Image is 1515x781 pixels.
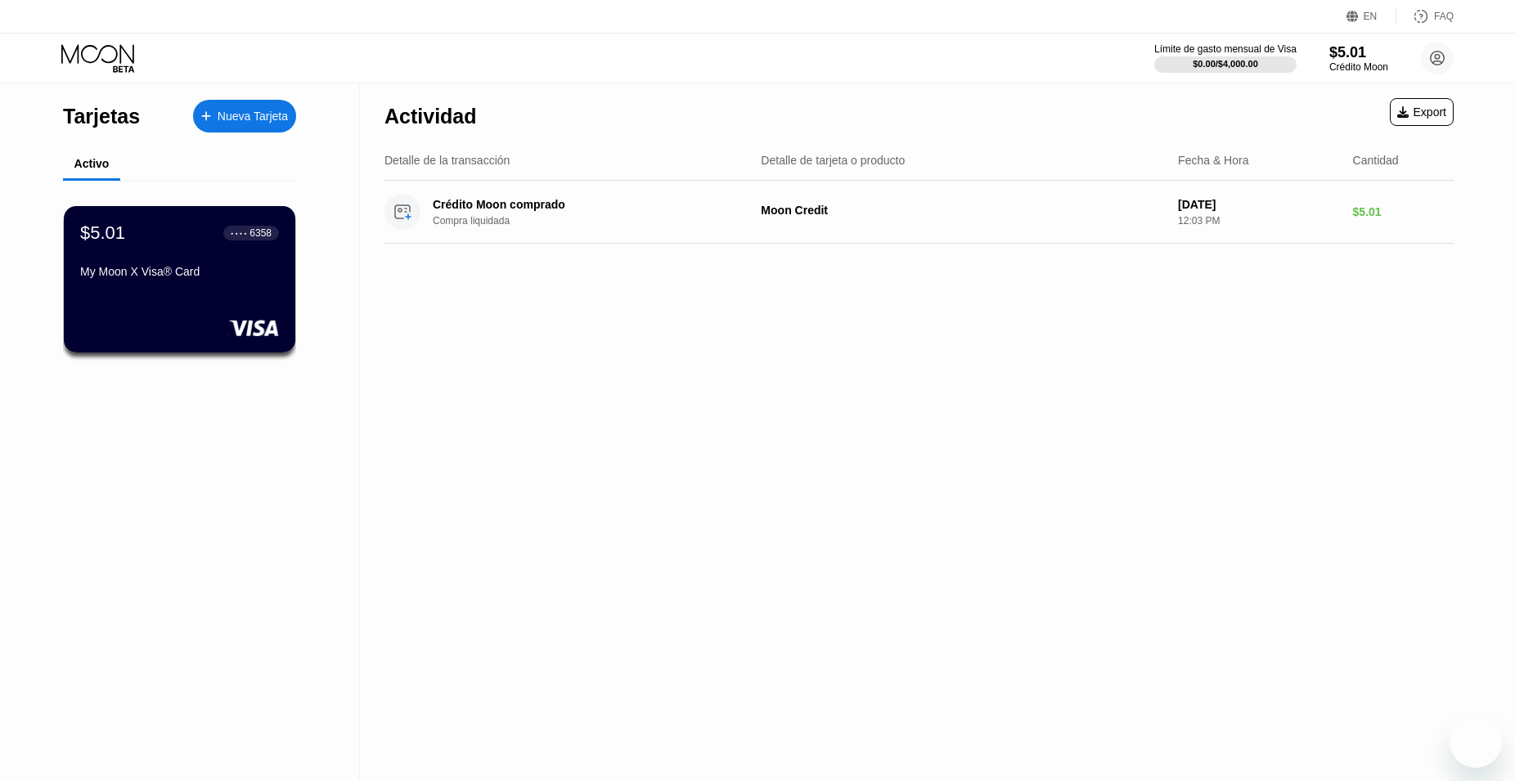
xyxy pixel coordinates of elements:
div: Cantidad [1353,154,1399,167]
div: Tarjetas [63,105,140,128]
div: Nueva Tarjeta [193,100,296,132]
div: Detalle de la transacción [384,154,510,167]
iframe: Botón para iniciar la ventana de mensajería [1450,716,1502,768]
div: Límite de gasto mensual de Visa [1154,43,1297,55]
div: $5.01Crédito Moon [1329,44,1388,73]
div: Crédito Moon [1329,61,1388,73]
div: [DATE] [1178,198,1339,211]
div: Activo [74,157,110,170]
div: EN [1364,11,1378,22]
div: My Moon X Visa® Card [80,265,279,278]
div: $5.01 [80,222,125,244]
div: $5.01 [1353,205,1454,218]
div: Actividad [384,105,477,128]
div: FAQ [1434,11,1454,22]
div: Moon Credit [761,204,1165,217]
div: $5.01● ● ● ●6358My Moon X Visa® Card [64,206,295,352]
div: $5.01 [1329,44,1388,61]
div: Límite de gasto mensual de Visa$0.00/$4,000.00 [1154,43,1297,73]
div: Compra liquidada [433,215,760,227]
div: Crédito Moon compradoCompra liquidadaMoon Credit[DATE]12:03 PM$5.01 [384,181,1454,244]
div: FAQ [1396,8,1454,25]
div: Export [1390,98,1454,126]
div: Nueva Tarjeta [218,110,288,123]
div: 12:03 PM [1178,215,1339,227]
div: Export [1397,105,1446,119]
div: 6358 [250,227,272,239]
div: Crédito Moon comprado [433,198,737,211]
div: ● ● ● ● [231,231,247,236]
div: EN [1346,8,1396,25]
div: Detalle de tarjeta o producto [761,154,905,167]
div: Fecha & Hora [1178,154,1248,167]
div: $0.00 / $4,000.00 [1193,59,1258,69]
